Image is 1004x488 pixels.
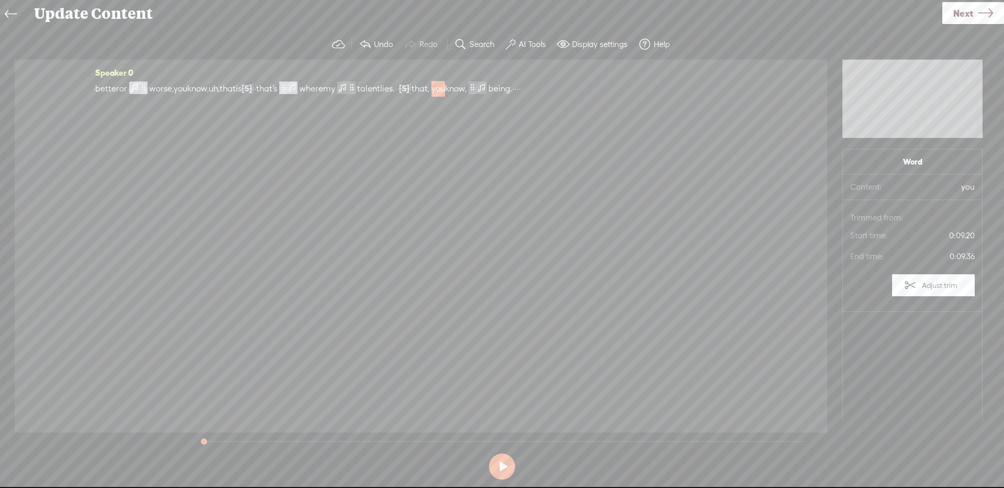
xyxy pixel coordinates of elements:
[850,157,975,167] span: Word
[419,39,438,50] label: Redo
[412,81,429,97] span: that,
[517,81,519,97] span: ·
[553,34,634,55] button: Display settings
[445,81,466,97] span: know,
[220,81,236,97] span: that
[488,81,512,97] span: being.
[256,81,277,97] span: that's
[242,84,252,93] span: [S]
[323,81,335,97] span: my
[892,274,975,296] button: Adjust trim
[501,34,553,55] button: AI Tools
[299,81,323,97] span: where
[429,81,431,97] span: ·
[187,81,209,97] span: know,
[431,81,445,97] span: you
[355,34,400,55] button: Undo
[399,84,409,93] span: [S]
[95,81,119,97] span: better
[174,81,187,97] span: you
[896,228,975,243] span: 0:09.20
[515,81,517,97] span: ·
[400,34,444,55] button: Redo
[374,39,393,50] label: Undo
[254,81,256,97] span: ·
[850,213,975,223] span: Trimmed from:
[512,81,515,97] span: ·
[395,81,397,97] span: ·
[409,81,412,97] span: ·
[850,230,896,241] span: Start time:
[896,249,975,264] span: 0:09.36
[896,182,975,192] span: you
[209,81,220,97] span: uh,
[519,39,546,50] label: AI Tools
[149,81,174,97] span: worse,
[850,251,896,262] span: End time:
[572,39,627,50] label: Display settings
[119,81,127,97] span: or
[850,182,896,192] span: Content:
[93,81,95,97] span: ·
[519,81,521,97] span: ·
[450,34,501,55] button: Search
[397,81,399,97] span: ·
[380,81,395,97] span: lies.
[634,34,677,55] button: Help
[252,81,254,97] span: ·
[357,81,380,97] span: talent
[236,81,242,97] span: is
[93,68,133,77] span: Speaker 0
[654,39,670,50] label: Help
[470,39,495,50] label: Search
[922,275,957,295] label: Adjust trim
